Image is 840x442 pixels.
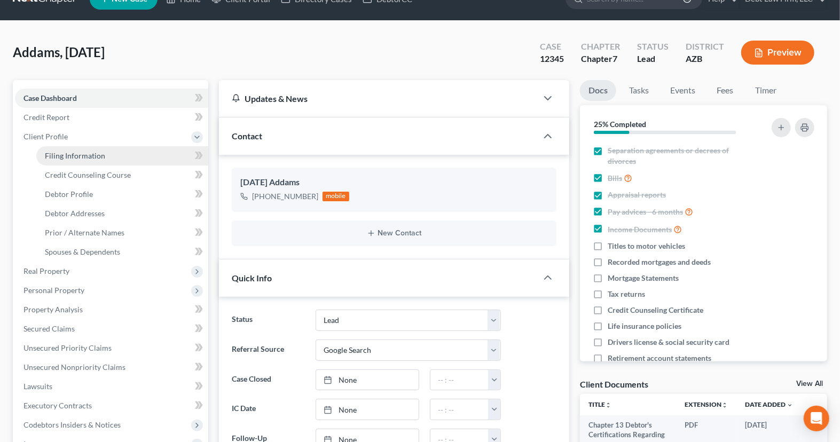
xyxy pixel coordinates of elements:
a: None [316,399,419,420]
input: -- : -- [430,370,489,390]
span: Property Analysis [23,305,83,314]
span: Pay advices - 6 months [608,207,683,217]
a: Docs [580,80,616,101]
a: Executory Contracts [15,396,208,415]
span: Secured Claims [23,324,75,333]
a: Fees [708,80,742,101]
span: Unsecured Priority Claims [23,343,112,352]
span: Debtor Profile [45,190,93,199]
span: Retirement account statements [608,353,711,364]
label: Status [226,310,310,331]
span: Real Property [23,266,69,275]
span: Client Profile [23,132,68,141]
span: Contact [232,131,262,141]
i: expand_more [787,402,793,408]
span: Unsecured Nonpriority Claims [23,362,125,372]
button: Preview [741,41,814,65]
div: Open Intercom Messenger [804,406,829,431]
span: Quick Info [232,273,272,283]
a: Tasks [621,80,657,101]
a: Titleunfold_more [588,400,611,408]
div: Client Documents [580,378,648,390]
span: Recorded mortgages and deeds [608,257,711,267]
span: Codebtors Insiders & Notices [23,420,121,429]
label: Referral Source [226,340,310,361]
span: Spouses & Dependents [45,247,120,256]
span: Credit Counseling Certificate [608,305,703,315]
div: District [686,41,724,53]
span: Mortgage Statements [608,273,679,283]
span: Lawsuits [23,382,52,391]
span: Tax returns [608,289,645,299]
a: Case Dashboard [15,89,208,108]
span: Prior / Alternate Names [45,228,124,237]
div: Updates & News [232,93,524,104]
a: Timer [747,80,785,101]
span: Executory Contracts [23,401,92,410]
span: Income Documents [608,224,672,235]
a: View All [796,380,823,388]
a: Spouses & Dependents [36,242,208,262]
div: AZB [686,53,724,65]
span: 7 [613,53,617,64]
a: Property Analysis [15,300,208,319]
a: Secured Claims [15,319,208,338]
input: -- : -- [430,399,489,420]
div: Case [540,41,564,53]
div: mobile [323,192,349,201]
div: [DATE] Addams [240,176,548,189]
a: Extensionunfold_more [685,400,728,408]
span: Credit Report [23,113,69,122]
span: Life insurance policies [608,321,681,331]
button: New Contact [240,229,548,238]
a: Credit Report [15,108,208,127]
a: Date Added expand_more [745,400,793,408]
span: Titles to motor vehicles [608,241,685,251]
a: Lawsuits [15,377,208,396]
label: IC Date [226,399,310,420]
span: Debtor Addresses [45,209,105,218]
div: 12345 [540,53,564,65]
span: Personal Property [23,286,84,295]
a: Unsecured Priority Claims [15,338,208,358]
span: Credit Counseling Course [45,170,131,179]
i: unfold_more [605,402,611,408]
a: Filing Information [36,146,208,165]
a: Debtor Addresses [36,204,208,223]
span: Separation agreements or decrees of divorces [608,145,756,167]
span: Filing Information [45,151,105,160]
a: None [316,370,419,390]
span: Appraisal reports [608,190,666,200]
a: Events [662,80,704,101]
span: Drivers license & social security card [608,337,729,348]
a: Unsecured Nonpriority Claims [15,358,208,377]
i: unfold_more [721,402,728,408]
a: Prior / Alternate Names [36,223,208,242]
span: Addams, [DATE] [13,44,105,60]
strong: 25% Completed [594,120,646,129]
label: Case Closed [226,369,310,391]
div: Status [637,41,669,53]
div: Chapter [581,53,620,65]
div: Chapter [581,41,620,53]
a: Credit Counseling Course [36,165,208,185]
a: Debtor Profile [36,185,208,204]
span: Bills [608,173,622,184]
div: [PHONE_NUMBER] [252,191,318,202]
span: Case Dashboard [23,93,77,102]
div: Lead [637,53,669,65]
